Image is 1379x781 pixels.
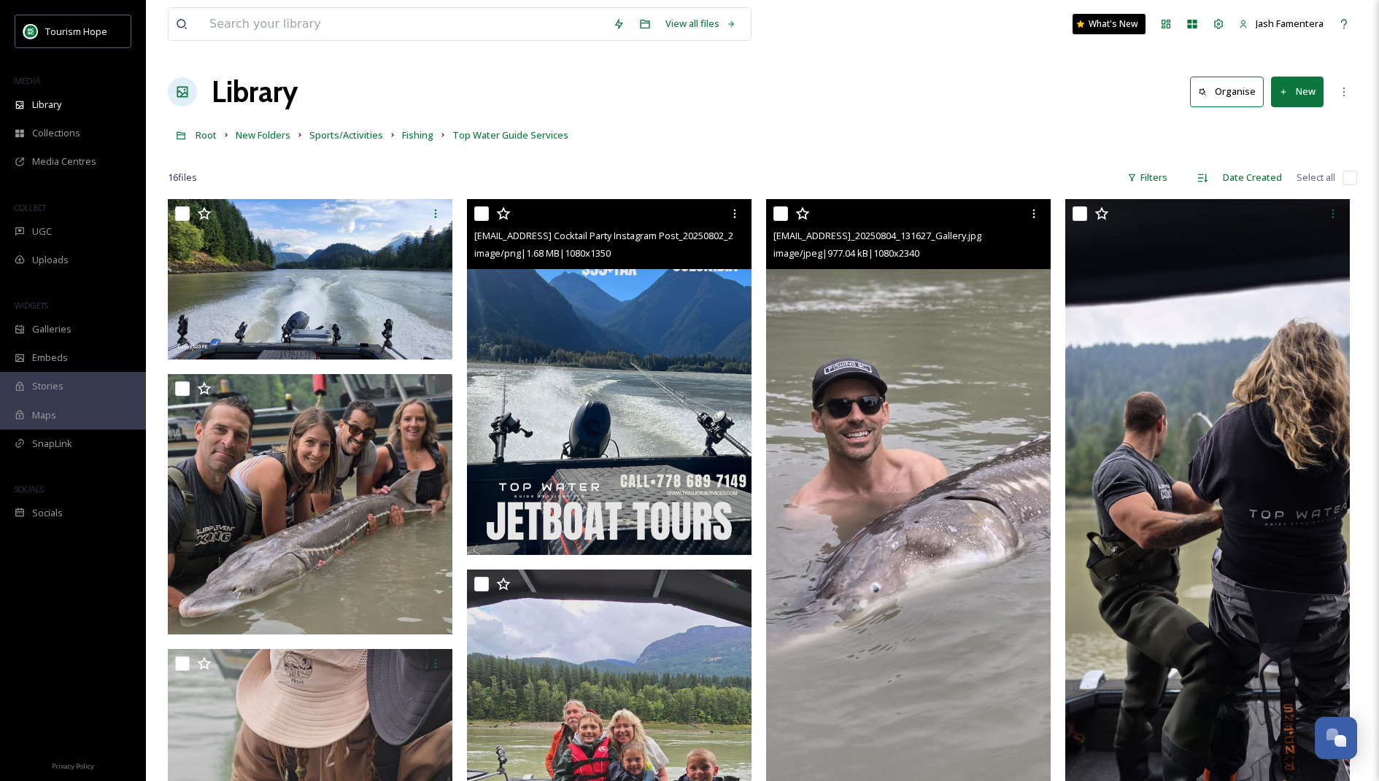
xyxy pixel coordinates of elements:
[236,128,290,141] span: New Folders
[309,128,383,141] span: Sports/Activities
[1232,9,1331,38] a: Jash Famentera
[1256,17,1324,30] span: Jash Famentera
[15,202,46,213] span: COLLECT
[1271,77,1324,106] button: New
[1297,171,1335,184] span: Select all
[1315,717,1357,759] button: Open Chat
[32,155,96,168] span: Media Centres
[52,761,94,771] span: Privacy Policy
[168,199,452,360] img: ext_1756312741.80188_topwaterguideservices@gmail.com-FB_IMG_1754459351309.jpg
[45,25,107,38] span: Tourism Hope
[658,9,743,38] a: View all files
[196,128,217,141] span: Root
[1190,77,1271,106] a: Organise
[15,75,40,86] span: MEDIA
[1120,163,1175,192] div: Filters
[168,374,452,635] img: ext_1756312739.03487_topwaterguideservices@gmail.com-20250805_111355.jpg
[309,126,383,144] a: Sports/Activities
[32,98,61,112] span: Library
[15,300,48,311] span: WIDGETS
[773,229,981,242] span: [EMAIL_ADDRESS]_20250804_131627_Gallery.jpg
[236,126,290,144] a: New Folders
[452,128,568,141] span: Top Water Guide Services
[452,126,568,144] a: Top Water Guide Services
[1216,163,1289,192] div: Date Created
[32,225,52,238] span: UGC
[402,128,433,141] span: Fishing
[32,322,72,336] span: Galleries
[212,70,298,114] a: Library
[15,483,44,494] span: SOCIALS
[1073,14,1146,34] a: What's New
[168,171,197,184] span: 16 file s
[1190,77,1264,106] button: Organise
[32,126,80,140] span: Collections
[32,253,69,267] span: Uploads
[23,24,38,39] img: logo.png
[202,8,606,40] input: Search your library
[52,756,94,774] a: Privacy Policy
[32,351,68,365] span: Embeds
[196,126,217,144] a: Root
[402,126,433,144] a: Fishing
[32,408,56,422] span: Maps
[32,379,63,393] span: Stories
[474,246,611,260] span: image/png | 1.68 MB | 1080 x 1350
[32,506,63,520] span: Socials
[467,199,752,555] img: ext_1756312741.050103_topwaterguideservices@gmail.com-Vintage Cocktail Party Instagram Post_20250...
[32,437,72,451] span: SnapLink
[474,228,803,242] span: [EMAIL_ADDRESS] Cocktail Party Instagram Post_20250802_224320_0000.png
[773,246,919,260] span: image/jpeg | 977.04 kB | 1080 x 2340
